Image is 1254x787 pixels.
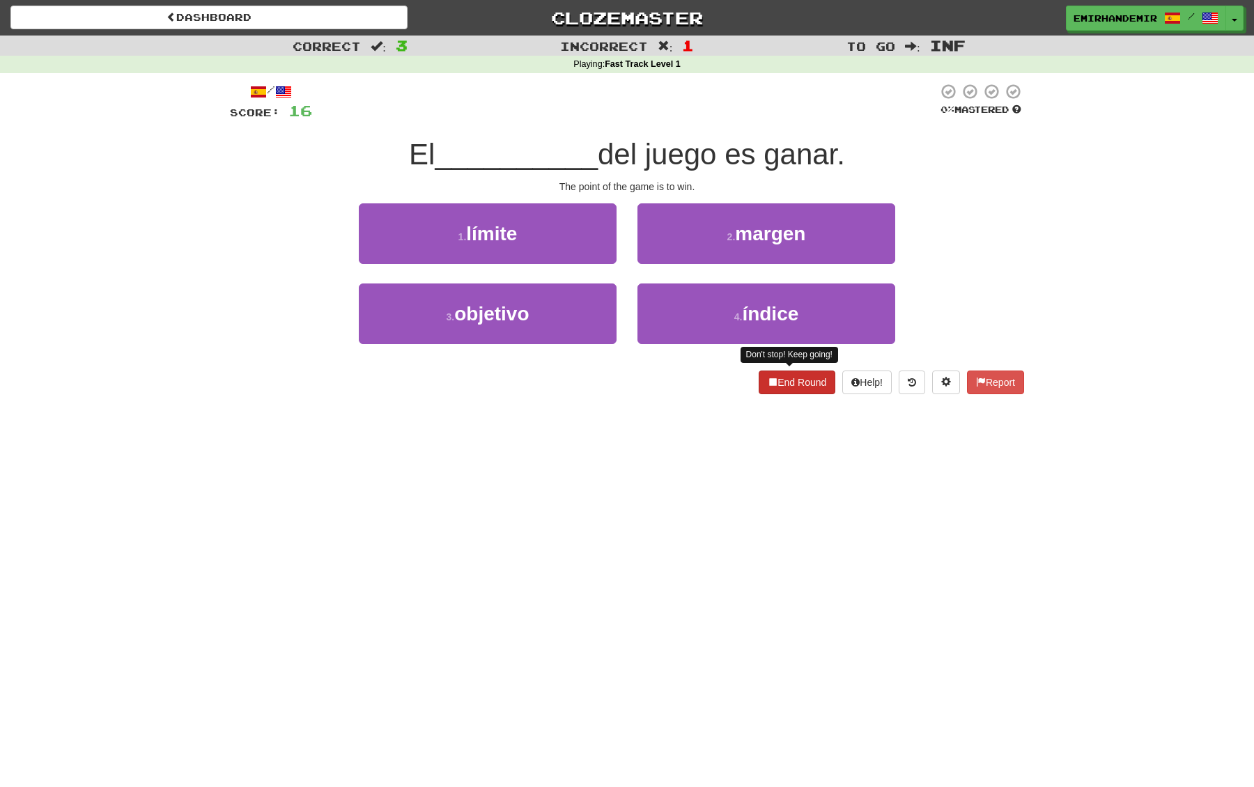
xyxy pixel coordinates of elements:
[930,37,966,54] span: Inf
[428,6,826,30] a: Clozemaster
[1074,12,1157,24] span: emirhandemir
[1188,11,1195,21] span: /
[446,311,454,322] small: 3 .
[409,138,435,171] span: El
[598,138,845,171] span: del juego es ganar.
[759,371,835,394] button: End Round
[682,37,694,54] span: 1
[742,303,798,325] span: índice
[359,283,617,344] button: 3.objetivo
[727,231,736,242] small: 2 .
[288,102,312,119] span: 16
[605,59,681,69] strong: Fast Track Level 1
[735,223,805,244] span: margen
[371,40,386,52] span: :
[637,203,895,264] button: 2.margen
[359,203,617,264] button: 1.límite
[842,371,892,394] button: Help!
[741,347,838,363] div: Don't stop! Keep going!
[905,40,920,52] span: :
[293,39,361,53] span: Correct
[230,83,312,100] div: /
[458,231,467,242] small: 1 .
[466,223,517,244] span: límite
[435,138,598,171] span: __________
[940,104,954,115] span: 0 %
[454,303,529,325] span: objetivo
[230,107,280,118] span: Score:
[734,311,743,322] small: 4 .
[658,40,673,52] span: :
[560,39,648,53] span: Incorrect
[846,39,895,53] span: To go
[230,180,1024,194] div: The point of the game is to win.
[899,371,925,394] button: Round history (alt+y)
[967,371,1024,394] button: Report
[1066,6,1226,31] a: emirhandemir /
[637,283,895,344] button: 4.índice
[938,104,1024,116] div: Mastered
[396,37,408,54] span: 3
[10,6,408,29] a: Dashboard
